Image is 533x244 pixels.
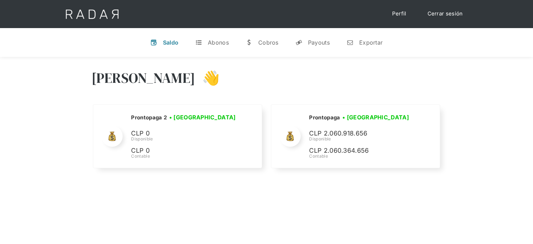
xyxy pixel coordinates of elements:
h3: [PERSON_NAME] [91,69,196,87]
div: Saldo [163,39,179,46]
div: Cobros [258,39,279,46]
div: Disponible [131,136,238,142]
div: t [195,39,202,46]
p: CLP 2.060.918.656 [309,128,414,139]
div: n [347,39,354,46]
div: Contable [309,153,414,159]
h2: Prontopaga 2 [131,114,167,121]
div: Payouts [308,39,330,46]
div: Contable [131,153,238,159]
h3: 👋 [195,69,220,87]
div: y [295,39,302,46]
p: CLP 0 [131,128,236,139]
a: Perfil [385,7,414,21]
div: v [150,39,157,46]
div: w [246,39,253,46]
p: CLP 0 [131,146,236,156]
h2: Prontopaga [309,114,340,121]
div: Exportar [359,39,383,46]
div: Disponible [309,136,414,142]
a: Cerrar sesión [421,7,470,21]
h3: • [GEOGRAPHIC_DATA] [342,113,409,121]
div: Abonos [208,39,229,46]
h3: • [GEOGRAPHIC_DATA] [169,113,236,121]
p: CLP 2.060.364.656 [309,146,414,156]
